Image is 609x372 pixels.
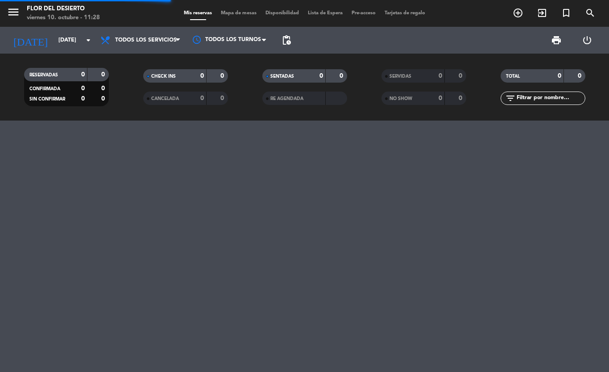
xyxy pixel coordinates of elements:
strong: 0 [558,73,561,79]
span: RE AGENDADA [270,96,303,101]
strong: 0 [340,73,345,79]
i: power_settings_new [582,35,592,46]
span: print [551,35,562,46]
span: SIN CONFIRMAR [29,97,65,101]
strong: 0 [439,95,442,101]
span: pending_actions [281,35,292,46]
strong: 0 [459,95,464,101]
span: Lista de Espera [303,11,347,16]
strong: 0 [101,85,107,92]
strong: 0 [459,73,464,79]
i: [DATE] [7,30,54,50]
strong: 0 [101,71,107,78]
i: filter_list [505,93,516,104]
i: exit_to_app [537,8,547,18]
span: Mapa de mesas [216,11,261,16]
i: add_circle_outline [513,8,523,18]
div: viernes 10. octubre - 11:28 [27,13,100,22]
span: NO SHOW [389,96,412,101]
div: LOG OUT [572,27,602,54]
strong: 0 [81,71,85,78]
strong: 0 [81,85,85,92]
div: FLOR DEL DESIERTO [27,4,100,13]
strong: 0 [200,95,204,101]
span: CONFIRMADA [29,87,60,91]
input: Filtrar por nombre... [516,93,585,103]
strong: 0 [319,73,323,79]
span: Tarjetas de regalo [380,11,430,16]
i: arrow_drop_down [83,35,94,46]
strong: 0 [439,73,442,79]
span: Mis reservas [179,11,216,16]
span: Todos los servicios [115,37,177,43]
strong: 0 [200,73,204,79]
span: TOTAL [506,74,520,79]
span: CHECK INS [151,74,176,79]
span: SERVIDAS [389,74,411,79]
button: menu [7,5,20,22]
i: turned_in_not [561,8,572,18]
strong: 0 [220,95,226,101]
strong: 0 [578,73,583,79]
strong: 0 [81,96,85,102]
span: SENTADAS [270,74,294,79]
strong: 0 [220,73,226,79]
span: CANCELADA [151,96,179,101]
span: Disponibilidad [261,11,303,16]
i: search [585,8,596,18]
span: RESERVADAS [29,73,58,77]
i: menu [7,5,20,19]
strong: 0 [101,96,107,102]
span: Pre-acceso [347,11,380,16]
